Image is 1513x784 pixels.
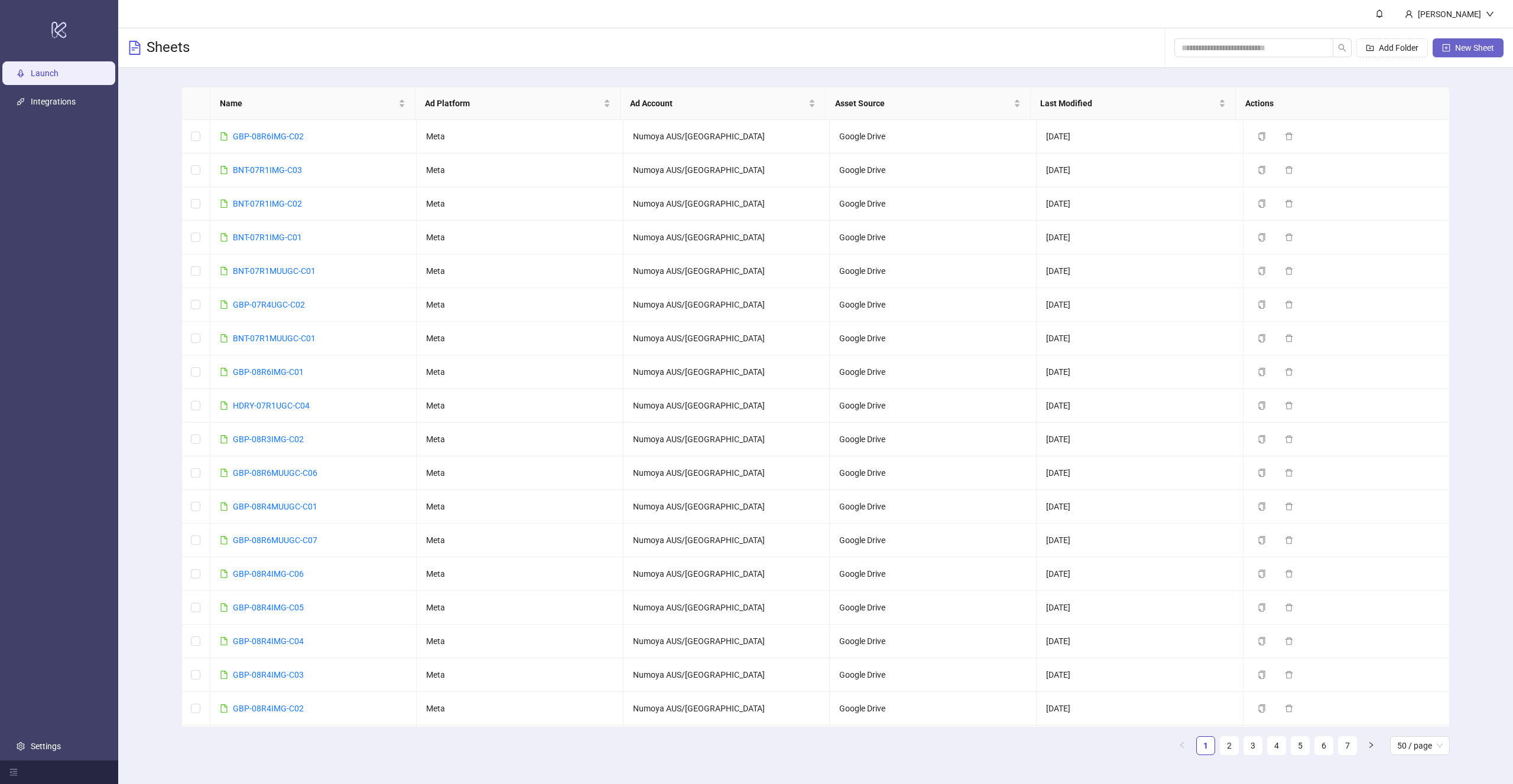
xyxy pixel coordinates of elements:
a: 4 [1268,737,1285,754]
li: 2 [1220,736,1239,755]
span: copy [1258,300,1266,309]
span: delete [1285,368,1293,376]
th: Actions [1236,87,1441,120]
td: Numoya AUS/[GEOGRAPHIC_DATA] [624,221,830,254]
a: GBP-08R4IMG-C04 [233,636,304,646]
td: Numoya AUS/[GEOGRAPHIC_DATA] [624,557,830,591]
span: delete [1285,603,1293,612]
button: right [1362,736,1381,755]
span: copy [1258,704,1266,713]
a: BNT-07R1IMG-C02 [233,199,302,208]
span: delete [1285,401,1293,410]
td: Numoya AUS/[GEOGRAPHIC_DATA] [624,658,830,692]
a: 5 [1291,737,1309,754]
td: [DATE] [1037,355,1243,389]
span: right [1368,741,1375,749]
span: down [1486,10,1494,18]
span: copy [1258,200,1266,208]
td: Meta [417,692,624,726]
td: Meta [417,322,624,355]
td: Numoya AUS/[GEOGRAPHIC_DATA] [624,187,830,221]
td: [DATE] [1037,120,1243,153]
span: copy [1258,368,1266,376]
td: Google Drive [830,288,1037,322]
li: 4 [1267,736,1286,755]
td: Google Drive [830,726,1037,759]
a: GBP-08R6IMG-C02 [233,132,304,141]
span: Ad Account [630,97,806,110]
span: file [220,334,228,342]
span: copy [1258,334,1266,342]
td: Google Drive [830,187,1037,221]
td: Meta [417,456,624,490]
span: copy [1258,132,1266,141]
span: file-text [128,41,142,55]
td: [DATE] [1037,254,1243,288]
td: [DATE] [1037,625,1243,658]
a: GBP-08R6IMG-C01 [233,367,304,377]
span: file [220,401,228,410]
span: user [1405,10,1413,18]
td: Numoya AUS/[GEOGRAPHIC_DATA] [624,490,830,524]
td: Meta [417,726,624,759]
div: [PERSON_NAME] [1413,8,1486,21]
span: delete [1285,132,1293,141]
td: Numoya AUS/[GEOGRAPHIC_DATA] [624,288,830,322]
td: [DATE] [1037,726,1243,759]
div: Page Size [1390,736,1450,755]
span: search [1338,44,1346,52]
span: copy [1258,267,1266,275]
li: 5 [1291,736,1310,755]
a: BNT-07R1MUUGC-C01 [233,266,316,276]
th: Ad Platform [415,87,621,120]
span: file [220,502,228,511]
td: [DATE] [1037,153,1243,187]
td: [DATE] [1037,557,1243,591]
td: Meta [417,221,624,254]
span: copy [1258,469,1266,477]
span: file [220,166,228,174]
a: 7 [1339,737,1356,754]
td: Numoya AUS/[GEOGRAPHIC_DATA] [624,524,830,557]
a: 2 [1220,737,1238,754]
span: file [220,536,228,544]
td: Numoya AUS/[GEOGRAPHIC_DATA] [624,254,830,288]
td: Google Drive [830,153,1037,187]
td: [DATE] [1037,524,1243,557]
span: copy [1258,233,1266,241]
a: Launch [31,68,59,78]
a: GBP-08R4IMG-C05 [233,603,304,612]
span: Name [220,97,396,110]
a: GBP-08R4IMG-C03 [233,670,304,680]
span: copy [1258,502,1266,511]
a: GBP-07R4UGC-C02 [233,300,305,309]
a: Integrations [31,97,76,106]
td: [DATE] [1037,658,1243,692]
td: [DATE] [1037,389,1243,423]
span: copy [1258,637,1266,645]
td: Meta [417,625,624,658]
span: left [1178,741,1186,749]
span: copy [1258,401,1266,410]
a: 6 [1315,737,1333,754]
span: bell [1375,9,1384,18]
td: Numoya AUS/[GEOGRAPHIC_DATA] [624,692,830,726]
td: Google Drive [830,625,1037,658]
button: Add Folder [1356,38,1428,57]
span: delete [1285,536,1293,544]
a: 1 [1197,737,1215,754]
button: left [1173,736,1191,755]
td: Google Drive [830,557,1037,591]
td: Meta [417,355,624,389]
td: Meta [417,288,624,322]
td: [DATE] [1037,322,1243,355]
a: GBP-08R6MUUGC-C06 [233,468,317,478]
span: file [220,603,228,612]
span: delete [1285,166,1293,174]
li: 3 [1243,736,1262,755]
td: Google Drive [830,591,1037,625]
td: [DATE] [1037,456,1243,490]
td: Meta [417,524,624,557]
span: file [220,132,228,141]
a: BNT-07R1MUUGC-C01 [233,334,316,343]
